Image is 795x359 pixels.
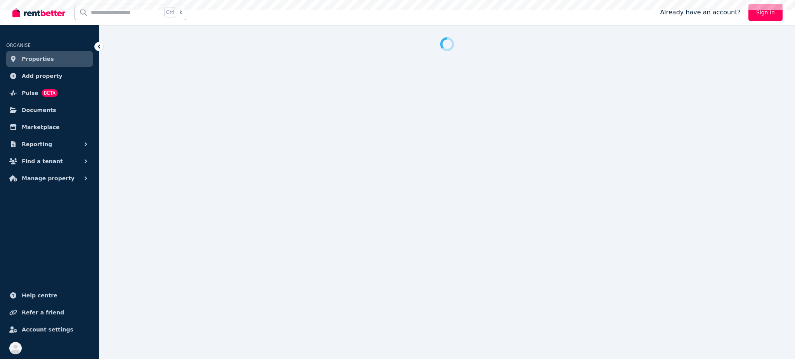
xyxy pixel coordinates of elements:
span: Pulse [22,88,38,98]
span: k [179,9,182,16]
a: Sign In [748,4,783,21]
a: Properties [6,51,93,67]
span: Ctrl [164,7,176,17]
span: Refer a friend [22,308,64,317]
span: ORGANISE [6,43,31,48]
span: Reporting [22,140,52,149]
a: PulseBETA [6,85,93,101]
span: Add property [22,71,62,81]
span: Help centre [22,291,57,300]
span: BETA [42,89,58,97]
span: Find a tenant [22,157,63,166]
span: Marketplace [22,123,59,132]
span: Documents [22,105,56,115]
span: Already have an account? [660,8,741,17]
a: Account settings [6,322,93,337]
button: Manage property [6,171,93,186]
span: Manage property [22,174,75,183]
button: Reporting [6,136,93,152]
a: Marketplace [6,119,93,135]
button: Find a tenant [6,154,93,169]
span: Account settings [22,325,73,334]
a: Refer a friend [6,305,93,320]
a: Help centre [6,288,93,303]
a: Documents [6,102,93,118]
img: RentBetter [12,7,65,18]
a: Add property [6,68,93,84]
span: Properties [22,54,54,64]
